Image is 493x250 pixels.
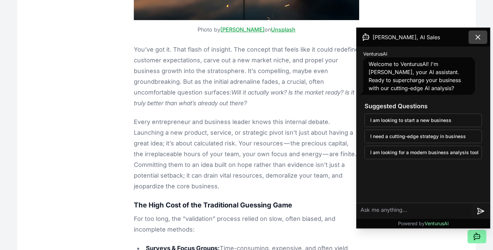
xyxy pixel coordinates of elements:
button: I am looking to start a new business [365,114,482,127]
p: Every entrepreneur and business leader knows this internal debate. Launching a new product, servi... [134,117,359,192]
span: VenturusAI [363,51,387,57]
p: You’ve got it. That flash of insight. The concept that feels like it could redefine customer expe... [134,44,359,109]
a: [PERSON_NAME] [220,26,265,33]
button: I need a cutting-edge strategy in business [365,130,482,143]
span: [PERSON_NAME], AI Sales [373,33,440,41]
strong: The High Cost of the Traditional Guessing Game [134,201,292,209]
em: Will it actually work? Is the market ready? Is it truly better than what’s already out there? [134,89,354,107]
p: For too long, the “validation” process relied on slow, often biased, and incomplete methods: [134,213,359,235]
span: VenturusAI [425,221,449,226]
figcaption: Photo by on [134,25,359,34]
span: Welcome to VenturusAI! I'm [PERSON_NAME], your AI assistant. Ready to supercharge your business w... [369,61,461,91]
a: Unsplash [271,26,295,33]
h3: Suggested Questions [365,102,482,111]
button: I am looking for a modern business analysis tool [365,146,482,159]
p: Powered by [398,220,449,227]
